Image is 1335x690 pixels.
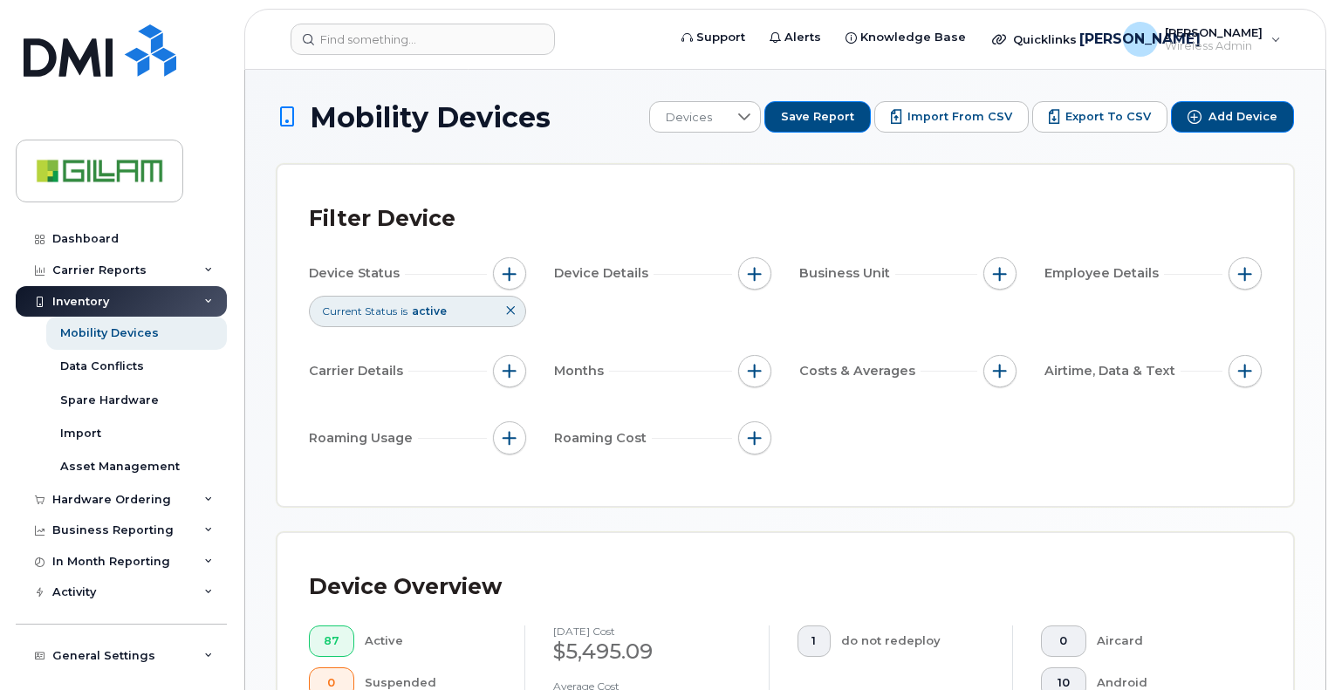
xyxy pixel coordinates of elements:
div: $5,495.09 [553,637,740,666]
span: Airtime, Data & Text [1044,362,1181,380]
span: Roaming Cost [554,429,652,447]
span: is [400,304,407,318]
span: 0 [324,676,339,690]
span: Costs & Averages [799,362,921,380]
span: Devices [650,102,728,133]
span: active [412,304,447,318]
button: Import from CSV [874,101,1029,133]
span: Business Unit [799,264,895,283]
span: Current Status [322,304,397,318]
div: Active [365,625,497,657]
span: 10 [1056,676,1071,690]
span: Add Device [1208,109,1277,125]
span: Carrier Details [309,362,408,380]
span: Device Details [554,264,654,283]
span: Mobility Devices [310,102,551,133]
button: 1 [798,625,832,657]
div: do not redeploy [841,625,984,657]
span: Save Report [781,109,854,125]
h4: [DATE] cost [553,625,740,637]
button: Export to CSV [1032,101,1167,133]
span: Import from CSV [907,109,1012,125]
span: Roaming Usage [309,429,418,447]
span: Months [554,362,609,380]
div: Filter Device [309,196,455,242]
div: Aircard [1097,625,1235,657]
span: 87 [324,634,339,648]
button: 0 [1041,625,1086,657]
button: Add Device [1171,101,1294,133]
button: 87 [309,625,354,657]
span: Export to CSV [1065,109,1151,125]
span: Device Status [309,264,405,283]
span: Employee Details [1044,264,1164,283]
div: Device Overview [309,564,502,610]
span: 0 [1056,634,1071,648]
span: 1 [811,634,816,648]
button: Save Report [764,101,871,133]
